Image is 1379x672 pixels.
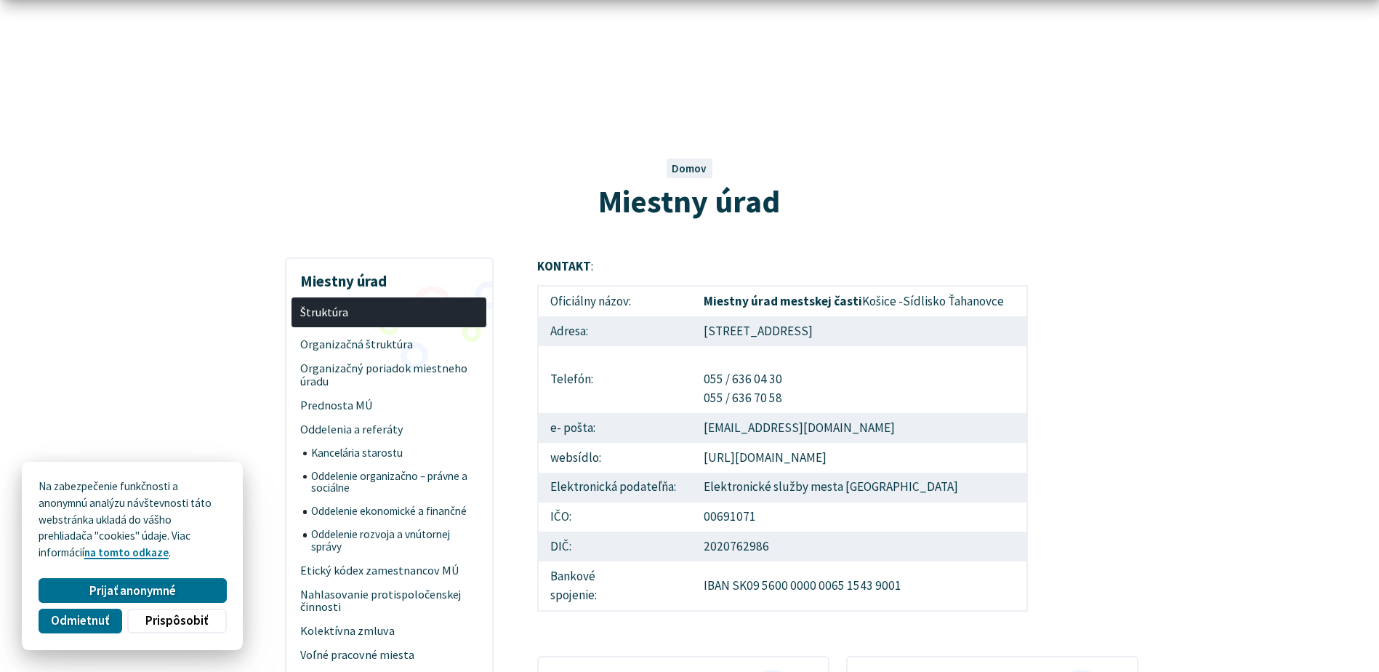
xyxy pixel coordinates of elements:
span: Oddelenie ekonomické a finančné [311,500,478,524]
span: Etický kódex zamestnancov MÚ [300,559,478,583]
span: Prispôsobiť [145,613,208,628]
a: Nahlasovanie protispoločenskej činnosti [292,583,486,620]
a: 09 5600 0000 0065 [747,577,845,593]
td: Oficiálny názov: [538,286,692,316]
a: Štruktúra [292,297,486,327]
a: Voľné pracovné miesta [292,644,486,668]
td: IBAN SK [692,561,1027,610]
a: Elektronické služby mesta [GEOGRAPHIC_DATA] [704,479,958,495]
button: Prispôsobiť [127,609,226,633]
span: Miestny úrad [598,181,780,221]
strong: KONTAKT [537,258,591,274]
span: Prednosta MÚ [300,393,478,417]
a: Domov [672,161,707,175]
span: Štruktúra [300,300,478,324]
a: 055 / 636 70 58 [704,390,782,406]
span: Kolektívna zmluva [300,620,478,644]
td: [EMAIL_ADDRESS][DOMAIN_NAME] [692,413,1027,443]
td: [STREET_ADDRESS] [692,316,1027,346]
td: Košice -Sídlisko Ťahanovce [692,286,1027,316]
td: [URL][DOMAIN_NAME] [692,443,1027,473]
a: Organizačná štruktúra [292,332,486,356]
a: Prednosta MÚ [292,393,486,417]
button: Odmietnuť [39,609,121,633]
a: Oddelenie rozvoja a vnútornej správy [303,523,487,559]
td: Elektronická podateľňa: [538,473,692,503]
span: Voľné pracovné miesta [300,644,478,668]
a: 1543 9001 [847,577,901,593]
h3: Miestny úrad [292,262,486,292]
span: Organizačný poriadok miestneho úradu [300,356,478,393]
a: Oddelenie ekonomické a finančné [303,500,487,524]
a: Oddelenia a referáty [292,417,486,441]
td: e- pošta: [538,413,692,443]
td: Adresa: [538,316,692,346]
a: Organizačný poriadok miestneho úradu [292,356,486,393]
span: Prijať anonymné [89,583,176,599]
td: websídlo: [538,443,692,473]
p: : [537,257,1028,276]
a: na tomto odkaze [84,545,169,559]
a: Kancelária starostu [303,441,487,465]
a: Kolektívna zmluva [292,620,486,644]
span: Oddelenia a referáty [300,417,478,441]
a: 2020762986 [704,538,769,554]
td: DIČ: [538,532,692,561]
span: Kancelária starostu [311,441,478,465]
a: Oddelenie organizačno – právne a sociálne [303,465,487,500]
a: 055 / 636 04 30 [704,371,782,387]
td: Telefón: [538,346,692,413]
strong: Miestny úrad mestskej časti [704,293,862,309]
span: Nahlasovanie protispoločenskej činnosti [300,583,478,620]
a: Etický kódex zamestnancov MÚ [292,559,486,583]
button: Prijať anonymné [39,578,226,603]
span: Oddelenie rozvoja a vnútornej správy [311,523,478,559]
span: Organizačná štruktúra [300,332,478,356]
p: Na zabezpečenie funkčnosti a anonymnú analýzu návštevnosti táto webstránka ukladá do vášho prehli... [39,479,226,561]
td: Bankové spojenie: [538,561,692,610]
td: IČO: [538,503,692,532]
span: Odmietnuť [51,613,109,628]
span: Oddelenie organizačno – právne a sociálne [311,465,478,500]
a: 00691071 [704,508,756,524]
